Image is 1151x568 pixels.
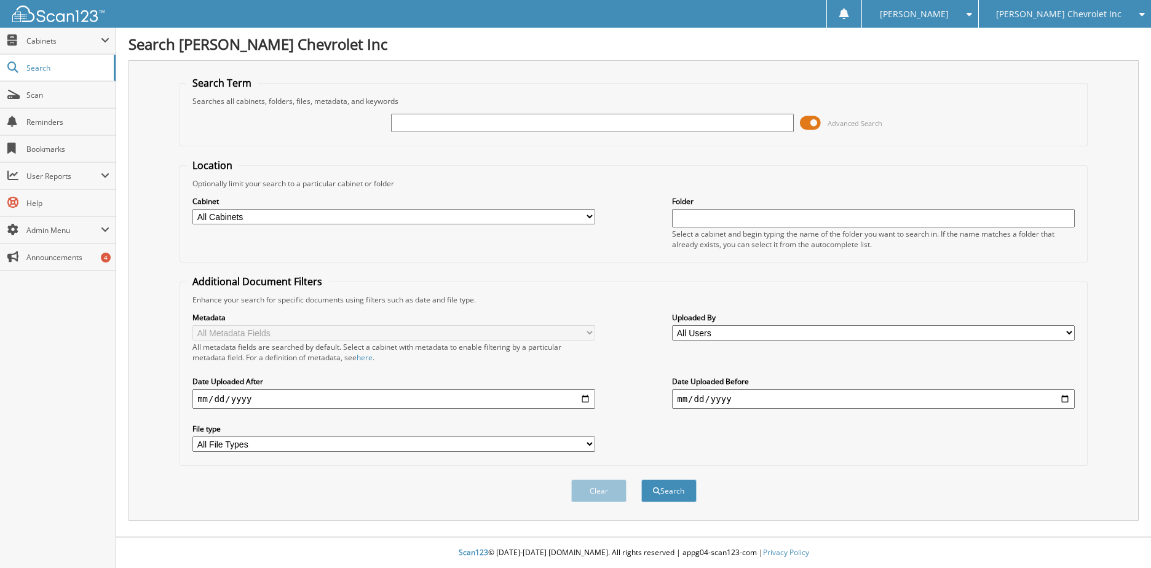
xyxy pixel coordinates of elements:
div: All metadata fields are searched by default. Select a cabinet with metadata to enable filtering b... [192,342,595,363]
label: Date Uploaded Before [672,376,1075,387]
span: Reminders [26,117,109,127]
span: Bookmarks [26,144,109,154]
label: Metadata [192,312,595,323]
span: Announcements [26,252,109,262]
div: Select a cabinet and begin typing the name of the folder you want to search in. If the name match... [672,229,1075,250]
img: scan123-logo-white.svg [12,6,105,22]
button: Search [641,479,697,502]
div: Enhance your search for specific documents using filters such as date and file type. [186,294,1081,305]
span: Scan123 [459,547,488,558]
div: Optionally limit your search to a particular cabinet or folder [186,178,1081,189]
span: Scan [26,90,109,100]
div: Searches all cabinets, folders, files, metadata, and keywords [186,96,1081,106]
label: Date Uploaded After [192,376,595,387]
a: Privacy Policy [763,547,809,558]
span: User Reports [26,171,101,181]
span: [PERSON_NAME] Chevrolet Inc [996,10,1121,18]
legend: Location [186,159,239,172]
span: Search [26,63,108,73]
label: Cabinet [192,196,595,207]
div: 4 [101,253,111,262]
span: Admin Menu [26,225,101,235]
span: Advanced Search [828,119,882,128]
label: Folder [672,196,1075,207]
label: Uploaded By [672,312,1075,323]
legend: Additional Document Filters [186,275,328,288]
legend: Search Term [186,76,258,90]
span: Help [26,198,109,208]
label: File type [192,424,595,434]
input: start [192,389,595,409]
input: end [672,389,1075,409]
div: © [DATE]-[DATE] [DOMAIN_NAME]. All rights reserved | appg04-scan123-com | [116,538,1151,568]
a: here [357,352,373,363]
span: Cabinets [26,36,101,46]
h1: Search [PERSON_NAME] Chevrolet Inc [129,34,1139,54]
button: Clear [571,479,627,502]
span: [PERSON_NAME] [880,10,949,18]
